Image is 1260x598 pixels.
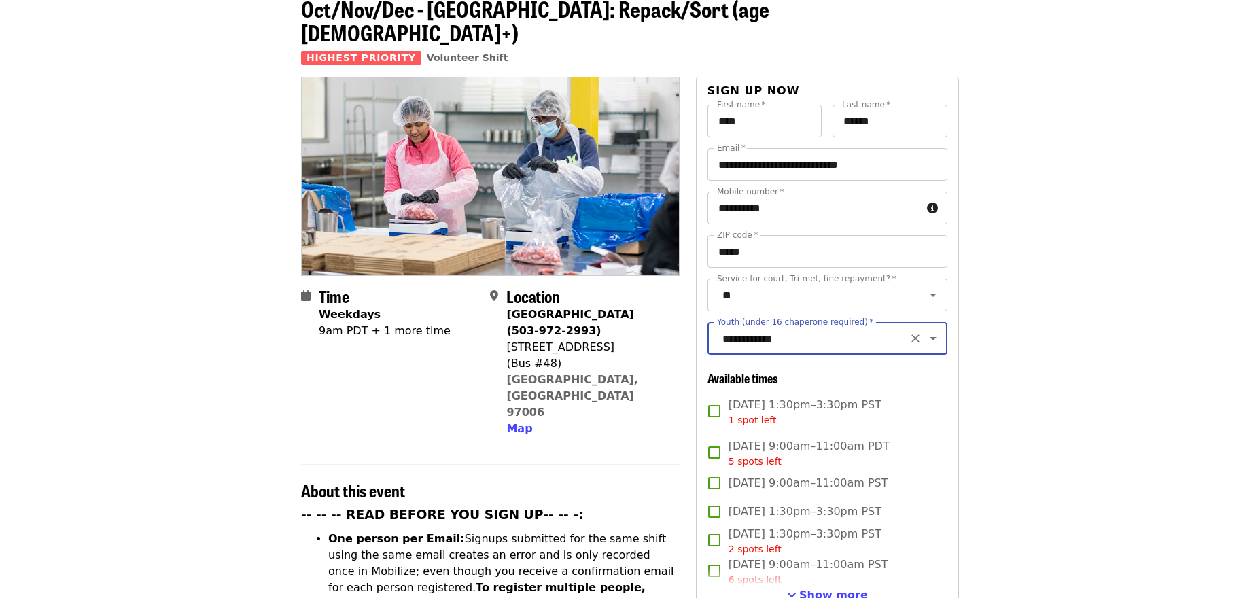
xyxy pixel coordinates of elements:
[707,235,947,268] input: ZIP code
[427,52,508,63] a: Volunteer Shift
[328,532,465,545] strong: One person per Email:
[924,329,943,348] button: Open
[302,77,679,275] img: Oct/Nov/Dec - Beaverton: Repack/Sort (age 10+) organized by Oregon Food Bank
[506,355,668,372] div: (Bus #48)
[729,544,782,555] span: 2 spots left
[707,148,947,181] input: Email
[506,339,668,355] div: [STREET_ADDRESS]
[707,369,778,387] span: Available times
[729,475,888,491] span: [DATE] 9:00am–11:00am PST
[707,84,800,97] span: Sign up now
[927,202,938,215] i: circle-info icon
[729,504,881,520] span: [DATE] 1:30pm–3:30pm PST
[833,105,947,137] input: Last name
[729,415,777,425] span: 1 spot left
[717,318,873,326] label: Youth (under 16 chaperone required)
[490,289,498,302] i: map-marker-alt icon
[319,284,349,308] span: Time
[506,284,560,308] span: Location
[729,438,890,469] span: [DATE] 9:00am–11:00am PDT
[842,101,890,109] label: Last name
[506,421,532,437] button: Map
[301,51,421,65] span: Highest Priority
[729,456,782,467] span: 5 spots left
[301,478,405,502] span: About this event
[301,508,584,522] strong: -- -- -- READ BEFORE YOU SIGN UP-- -- -:
[729,397,881,427] span: [DATE] 1:30pm–3:30pm PST
[729,557,888,587] span: [DATE] 9:00am–11:00am PST
[717,101,766,109] label: First name
[506,308,633,337] strong: [GEOGRAPHIC_DATA] (503-972-2993)
[717,144,746,152] label: Email
[717,188,784,196] label: Mobile number
[506,422,532,435] span: Map
[924,285,943,304] button: Open
[729,526,881,557] span: [DATE] 1:30pm–3:30pm PST
[707,105,822,137] input: First name
[506,373,638,419] a: [GEOGRAPHIC_DATA], [GEOGRAPHIC_DATA] 97006
[319,323,451,339] div: 9am PDT + 1 more time
[707,192,922,224] input: Mobile number
[319,308,381,321] strong: Weekdays
[729,574,782,585] span: 6 spots left
[717,275,896,283] label: Service for court, Tri-met, fine repayment?
[717,231,758,239] label: ZIP code
[906,329,925,348] button: Clear
[301,289,311,302] i: calendar icon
